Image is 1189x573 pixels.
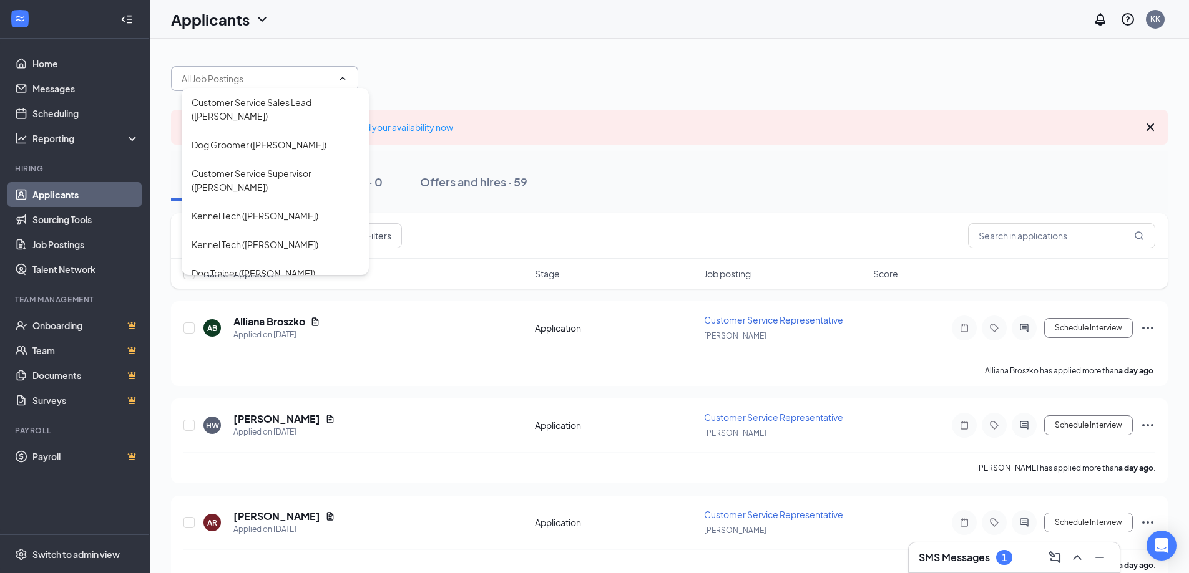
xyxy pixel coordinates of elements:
[1150,14,1160,24] div: KK
[32,207,139,232] a: Sourcing Tools
[32,313,139,338] a: OnboardingCrown
[192,266,315,280] div: Dog Trainer ([PERSON_NAME])
[1143,120,1158,135] svg: Cross
[192,166,359,194] div: Customer Service Supervisor ([PERSON_NAME])
[32,51,139,76] a: Home
[919,551,990,564] h3: SMS Messages
[15,163,137,174] div: Hiring
[32,232,139,257] a: Job Postings
[206,420,219,431] div: HW
[192,209,318,223] div: Kennel Tech ([PERSON_NAME])
[192,238,318,251] div: Kennel Tech ([PERSON_NAME])
[1090,547,1110,567] button: Minimize
[1017,420,1032,430] svg: ActiveChat
[420,174,527,190] div: Offers and hires · 59
[704,428,766,438] span: [PERSON_NAME]
[15,132,27,145] svg: Analysis
[1017,518,1032,527] svg: ActiveChat
[32,101,139,126] a: Scheduling
[1134,231,1144,241] svg: MagnifyingGlass
[1118,366,1153,375] b: a day ago
[1093,12,1108,27] svg: Notifications
[354,122,453,133] a: Add your availability now
[987,420,1002,430] svg: Tag
[325,511,335,521] svg: Document
[32,132,140,145] div: Reporting
[957,323,972,333] svg: Note
[120,13,133,26] svg: Collapse
[535,419,697,431] div: Application
[1118,463,1153,473] b: a day ago
[310,317,320,327] svg: Document
[985,365,1155,376] p: Alliana Broszko has applied more than .
[15,425,137,436] div: Payroll
[1092,550,1107,565] svg: Minimize
[704,267,751,280] span: Job posting
[535,267,560,280] span: Stage
[233,426,335,438] div: Applied on [DATE]
[1047,550,1062,565] svg: ComposeMessage
[338,74,348,84] svg: ChevronUp
[1147,531,1177,561] div: Open Intercom Messenger
[1070,550,1085,565] svg: ChevronUp
[233,412,320,426] h5: [PERSON_NAME]
[957,518,972,527] svg: Note
[873,267,898,280] span: Score
[987,518,1002,527] svg: Tag
[182,72,333,85] input: All Job Postings
[171,9,250,30] h1: Applicants
[704,331,766,340] span: [PERSON_NAME]
[15,548,27,561] svg: Settings
[987,323,1002,333] svg: Tag
[968,223,1155,248] input: Search in applications
[1120,12,1135,27] svg: QuestionInfo
[15,294,137,305] div: Team Management
[1044,318,1133,338] button: Schedule Interview
[535,516,697,529] div: Application
[1140,320,1155,335] svg: Ellipses
[192,138,326,152] div: Dog Groomer ([PERSON_NAME])
[957,420,972,430] svg: Note
[1002,552,1007,563] div: 1
[207,518,217,528] div: AR
[338,223,402,248] button: Filter Filters
[207,323,217,334] div: AB
[1118,561,1153,570] b: a day ago
[1017,323,1032,333] svg: ActiveChat
[32,338,139,363] a: TeamCrown
[233,523,335,536] div: Applied on [DATE]
[32,76,139,101] a: Messages
[704,314,843,325] span: Customer Service Representative
[255,12,270,27] svg: ChevronDown
[192,95,359,123] div: Customer Service Sales Lead ([PERSON_NAME])
[32,388,139,413] a: SurveysCrown
[325,414,335,424] svg: Document
[1067,547,1087,567] button: ChevronUp
[535,322,697,334] div: Application
[32,444,139,469] a: PayrollCrown
[1044,415,1133,435] button: Schedule Interview
[14,12,26,25] svg: WorkstreamLogo
[1044,513,1133,532] button: Schedule Interview
[976,463,1155,473] p: [PERSON_NAME] has applied more than .
[1140,418,1155,433] svg: Ellipses
[704,412,843,423] span: Customer Service Representative
[32,182,139,207] a: Applicants
[233,315,305,329] h5: Alliana Broszko
[32,363,139,388] a: DocumentsCrown
[1045,547,1065,567] button: ComposeMessage
[233,509,320,523] h5: [PERSON_NAME]
[32,548,120,561] div: Switch to admin view
[704,509,843,520] span: Customer Service Representative
[1140,515,1155,530] svg: Ellipses
[233,329,320,341] div: Applied on [DATE]
[32,257,139,282] a: Talent Network
[704,526,766,535] span: [PERSON_NAME]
